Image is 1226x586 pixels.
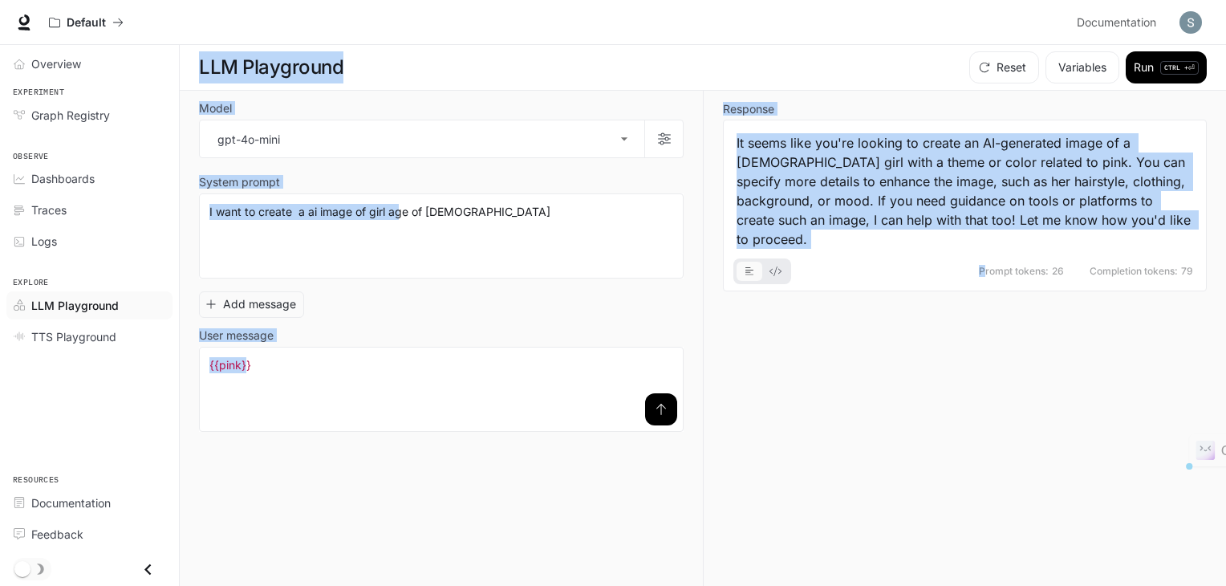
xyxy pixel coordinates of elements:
a: Graph Registry [6,101,173,129]
a: Dashboards [6,165,173,193]
div: It seems like you're looking to create an AI-generated image of a [DEMOGRAPHIC_DATA] girl with a ... [737,133,1193,249]
a: Feedback [6,520,173,548]
button: Close drawer [130,553,166,586]
a: Logs [6,227,173,255]
p: Model [199,103,232,114]
h5: Response [723,104,1207,115]
h1: LLM Playground [199,51,343,83]
span: Dark mode toggle [14,560,30,577]
span: TTS Playground [31,328,116,345]
span: 26 [1052,267,1064,276]
button: RunCTRL +⏎ [1126,51,1207,83]
button: Variables [1045,51,1119,83]
span: Completion tokens: [1090,267,1178,276]
span: Graph Registry [31,107,110,124]
span: 79 [1181,267,1193,276]
button: User avatar [1175,6,1207,39]
span: Traces [31,201,67,218]
p: gpt-4o-mini [217,131,280,148]
span: Dashboards [31,170,95,187]
a: Documentation [1070,6,1168,39]
span: Documentation [31,494,111,511]
p: User message [199,330,274,341]
div: basic tabs example [737,258,788,284]
span: Logs [31,233,57,250]
span: Prompt tokens: [979,267,1049,276]
span: Feedback [31,526,83,543]
a: Overview [6,50,173,78]
img: User avatar [1179,11,1202,34]
div: gpt-4o-mini [200,120,644,157]
p: Default [67,16,106,30]
span: LLM Playground [31,297,119,314]
button: Add message [199,291,304,318]
a: LLM Playground [6,291,173,319]
a: Documentation [6,489,173,517]
a: TTS Playground [6,323,173,351]
button: Reset [969,51,1039,83]
p: ⏎ [1160,61,1199,75]
span: Overview [31,55,81,72]
a: Traces [6,196,173,224]
p: CTRL + [1164,63,1188,72]
button: All workspaces [42,6,131,39]
span: Documentation [1077,13,1156,33]
p: System prompt [199,177,280,188]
